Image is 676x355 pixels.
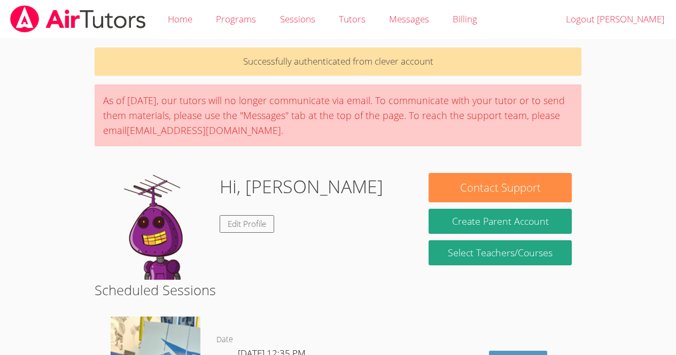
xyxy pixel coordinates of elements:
div: As of [DATE], our tutors will no longer communicate via email. To communicate with your tutor or ... [95,84,581,146]
p: Successfully authenticated from clever account [95,48,581,76]
img: airtutors_banner-c4298cdbf04f3fff15de1276eac7730deb9818008684d7c2e4769d2f7ddbe033.png [9,5,147,33]
h1: Hi, [PERSON_NAME] [220,173,383,200]
dt: Date [216,333,233,346]
h2: Scheduled Sessions [95,280,581,300]
span: Messages [389,13,429,25]
button: Contact Support [429,173,571,202]
a: Select Teachers/Courses [429,240,571,265]
img: default.png [104,173,211,280]
a: Edit Profile [220,215,274,233]
button: Create Parent Account [429,209,571,234]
